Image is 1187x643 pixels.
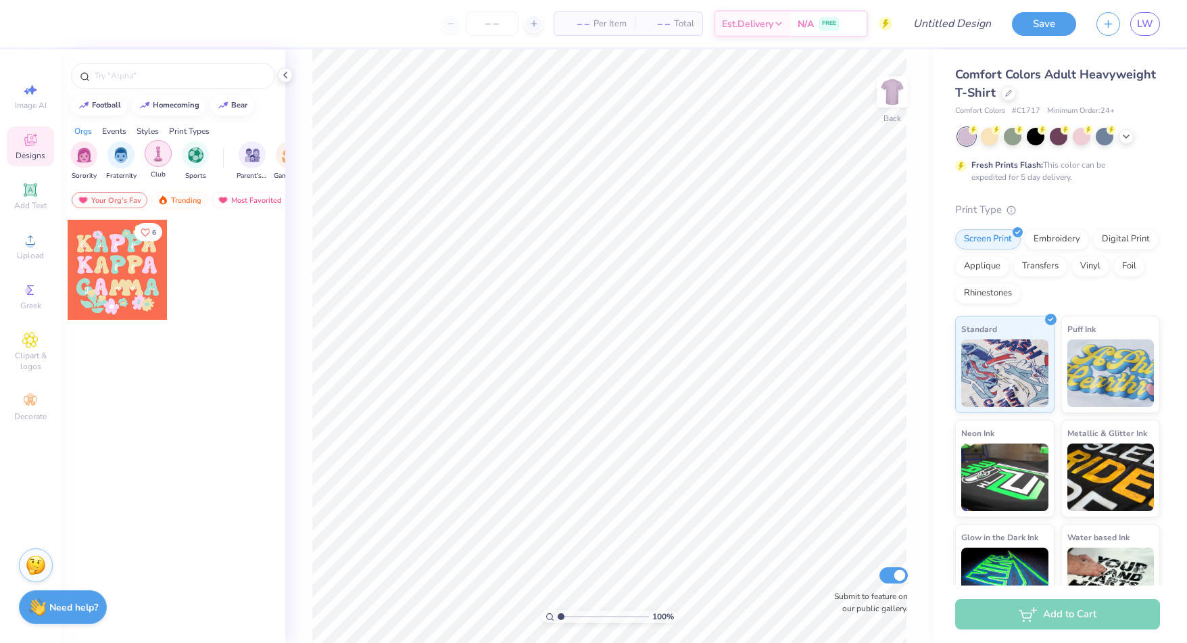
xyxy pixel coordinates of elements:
span: Decorate [14,411,47,422]
label: Submit to feature on our public gallery. [827,590,908,615]
span: Sorority [72,171,97,181]
div: Vinyl [1071,256,1109,277]
span: Designs [16,150,45,161]
div: homecoming [153,101,199,109]
img: Puff Ink [1067,339,1155,407]
div: Events [102,125,126,137]
img: trending.gif [158,195,168,205]
img: Neon Ink [961,444,1048,511]
span: LW [1137,16,1153,32]
span: Fraternity [106,171,137,181]
span: Metallic & Glitter Ink [1067,426,1147,440]
img: Metallic & Glitter Ink [1067,444,1155,511]
button: filter button [70,141,97,181]
span: Comfort Colors Adult Heavyweight T-Shirt [955,66,1156,101]
div: filter for Fraternity [106,141,137,181]
img: Parent's Weekend Image [245,147,260,163]
span: Sports [185,171,206,181]
span: Greek [20,300,41,311]
img: Game Day Image [282,147,297,163]
div: filter for Club [145,140,172,180]
span: Per Item [593,17,627,31]
span: Water based Ink [1067,530,1130,544]
div: Your Org's Fav [72,192,147,208]
div: filter for Parent's Weekend [237,141,268,181]
span: FREE [822,19,836,28]
strong: Need help? [49,601,98,614]
img: Club Image [151,146,166,162]
button: Save [1012,12,1076,36]
img: Sports Image [188,147,203,163]
span: 100 % [652,611,674,623]
div: Foil [1113,256,1145,277]
input: – – [466,11,518,36]
div: Styles [137,125,159,137]
span: Image AI [15,100,47,111]
img: Back [879,78,906,105]
span: Club [151,170,166,180]
div: Digital Print [1093,229,1159,249]
span: Minimum Order: 24 + [1047,105,1115,117]
button: filter button [145,141,172,181]
input: Try "Alpha" [93,69,266,82]
input: Untitled Design [902,10,1002,37]
span: Puff Ink [1067,322,1096,336]
span: – – [562,17,589,31]
span: Comfort Colors [955,105,1005,117]
button: bear [210,95,253,116]
img: most_fav.gif [78,195,89,205]
img: most_fav.gif [218,195,228,205]
div: Rhinestones [955,283,1021,304]
button: football [71,95,127,116]
div: filter for Sorority [70,141,97,181]
span: Clipart & logos [7,350,54,372]
span: Parent's Weekend [237,171,268,181]
button: filter button [106,141,137,181]
button: filter button [274,141,305,181]
img: trend_line.gif [78,101,89,110]
span: – – [643,17,670,31]
div: Transfers [1013,256,1067,277]
span: Glow in the Dark Ink [961,530,1038,544]
div: Orgs [74,125,92,137]
span: Standard [961,322,997,336]
img: Fraternity Image [114,147,128,163]
div: Applique [955,256,1009,277]
button: filter button [237,141,268,181]
div: Print Types [169,125,210,137]
div: This color can be expedited for 5 day delivery. [971,159,1138,183]
span: Game Day [274,171,305,181]
img: Standard [961,339,1048,407]
div: Trending [151,192,208,208]
img: Water based Ink [1067,548,1155,615]
strong: Fresh Prints Flash: [971,160,1043,170]
button: Like [135,223,162,241]
span: # C1717 [1012,105,1040,117]
button: filter button [182,141,209,181]
div: filter for Sports [182,141,209,181]
button: homecoming [132,95,205,116]
a: LW [1130,12,1160,36]
div: bear [231,101,247,109]
span: Est. Delivery [722,17,773,31]
div: Back [883,112,901,124]
span: Upload [17,250,44,261]
img: trend_line.gif [139,101,150,110]
div: filter for Game Day [274,141,305,181]
div: Print Type [955,202,1160,218]
img: Glow in the Dark Ink [961,548,1048,615]
img: Sorority Image [76,147,92,163]
span: Add Text [14,200,47,211]
span: 6 [152,229,156,236]
div: Most Favorited [212,192,288,208]
div: Screen Print [955,229,1021,249]
span: Neon Ink [961,426,994,440]
span: N/A [798,17,814,31]
span: Total [674,17,694,31]
div: Embroidery [1025,229,1089,249]
div: football [92,101,121,109]
img: trend_line.gif [218,101,228,110]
